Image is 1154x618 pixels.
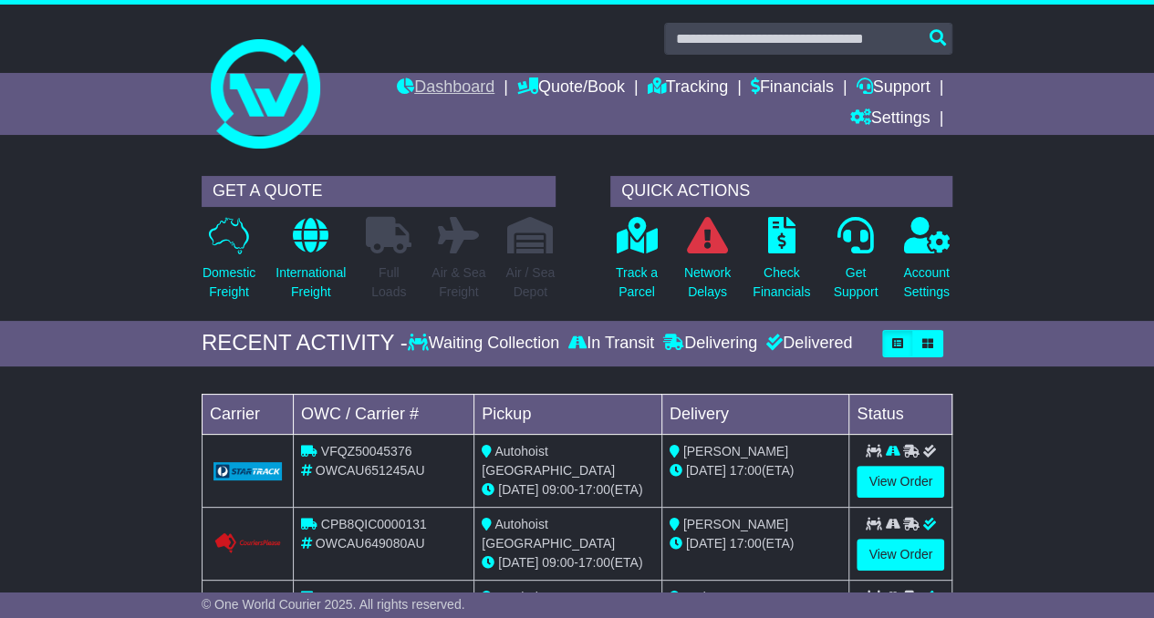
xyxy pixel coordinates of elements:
span: Autohoist [GEOGRAPHIC_DATA] [482,444,615,478]
img: GetCarrierServiceLogo [213,462,282,480]
p: Get Support [833,263,878,302]
p: Check Financials [753,263,810,302]
span: 17:00 [578,482,610,497]
a: View Order [857,466,944,498]
div: RECENT ACTIVITY - [202,330,408,356]
p: International Freight [276,263,346,302]
p: Track a Parcel [616,263,658,302]
a: GetSupport [832,216,878,312]
div: (ETA) [670,534,842,553]
span: [PERSON_NAME] [683,444,788,458]
a: Financials [751,73,834,104]
a: InternationalFreight [275,216,347,312]
td: Status [849,394,952,434]
span: [DATE] [686,463,726,478]
p: Full Loads [366,263,411,302]
td: Pickup [474,394,662,434]
span: © One World Courier 2025. All rights reserved. [202,597,465,612]
span: [DATE] [498,482,538,497]
span: OWCAU651245AU [316,463,425,478]
p: Account Settings [903,263,950,302]
a: Support [856,73,930,104]
div: (ETA) [670,461,842,480]
span: Buds Tyres [683,590,747,604]
span: OWCAU649080AU [316,536,425,551]
div: Waiting Collection [408,334,564,354]
div: QUICK ACTIONS [610,176,952,207]
span: [PERSON_NAME] [683,517,788,531]
a: View Order [857,539,944,571]
a: Tracking [648,73,728,104]
span: 17:00 [730,536,762,551]
span: CPB8QIC0000131 [321,517,427,531]
span: 09:00 [542,555,574,570]
div: Delivered [762,334,852,354]
div: - (ETA) [482,553,654,572]
a: Dashboard [397,73,494,104]
a: Settings [849,104,930,135]
span: VFQZ50045376 [321,444,412,458]
a: Quote/Book [517,73,625,104]
p: Domestic Freight [203,263,255,302]
p: Network Delays [684,263,731,302]
div: - (ETA) [482,480,654,500]
p: Air / Sea Depot [505,263,555,302]
img: GetCarrierServiceLogo [213,532,282,554]
a: CheckFinancials [752,216,811,312]
a: AccountSettings [902,216,951,312]
td: Delivery [661,394,849,434]
span: [DATE] [686,536,726,551]
span: [DATE] [498,555,538,570]
td: OWC / Carrier # [293,394,473,434]
div: GET A QUOTE [202,176,556,207]
a: Track aParcel [615,216,659,312]
td: Carrier [202,394,293,434]
a: DomesticFreight [202,216,256,312]
span: MS0015346366 [321,590,411,604]
div: Delivering [659,334,762,354]
div: In Transit [564,334,659,354]
p: Air & Sea Freight [431,263,485,302]
span: 17:00 [578,555,610,570]
span: 17:00 [730,463,762,478]
a: NetworkDelays [683,216,732,312]
span: Autohoist [GEOGRAPHIC_DATA] [482,517,615,551]
span: 09:00 [542,482,574,497]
